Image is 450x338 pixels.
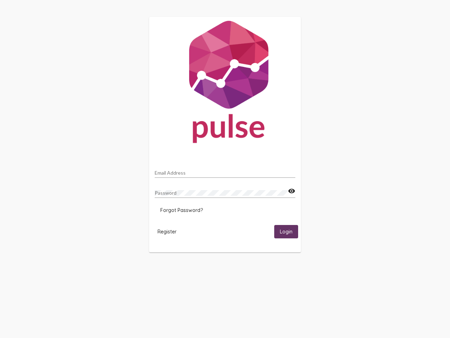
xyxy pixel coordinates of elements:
[152,225,182,238] button: Register
[288,187,295,195] mat-icon: visibility
[160,207,203,213] span: Forgot Password?
[157,229,176,235] span: Register
[280,229,292,235] span: Login
[149,17,301,150] img: Pulse For Good Logo
[155,204,208,217] button: Forgot Password?
[274,225,298,238] button: Login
